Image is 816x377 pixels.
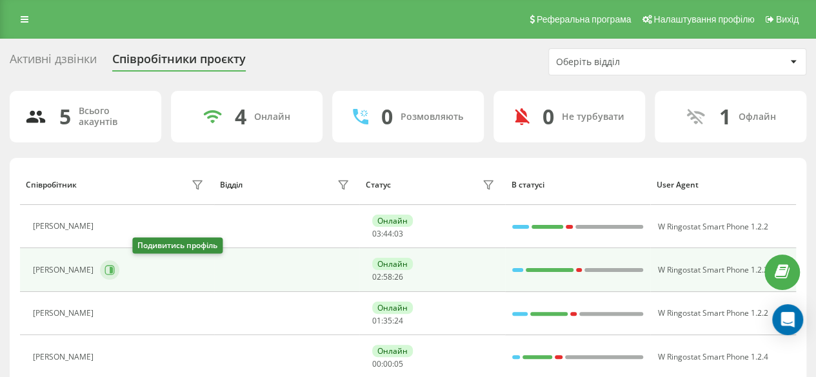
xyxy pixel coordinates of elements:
div: [PERSON_NAME] [33,309,97,318]
span: 05 [394,358,403,369]
div: Співробітники проєкту [112,52,246,72]
div: 0 [542,104,554,129]
div: User Agent [657,180,790,189]
div: 1 [719,104,731,129]
div: Оберіть відділ [556,57,710,68]
span: W Ringostat Smart Phone 1.2.2 [657,221,768,232]
span: 35 [383,315,392,326]
div: Статус [366,180,391,189]
span: W Ringostat Smart Phone 1.2.2 [657,307,768,318]
div: Розмовляють [401,111,463,122]
div: Співробітник [26,180,77,189]
div: Подивитись профіль [132,238,223,254]
div: 4 [235,104,246,129]
span: Вихід [776,14,799,24]
div: [PERSON_NAME] [33,266,97,275]
span: 00 [383,358,392,369]
span: 44 [383,228,392,239]
span: W Ringostat Smart Phone 1.2.2 [657,264,768,275]
span: Реферальна програма [537,14,632,24]
div: : : [372,273,403,282]
div: Open Intercom Messenger [772,304,803,335]
div: 0 [381,104,393,129]
div: [PERSON_NAME] [33,222,97,231]
span: 01 [372,315,381,326]
div: 5 [59,104,71,129]
div: Всього акаунтів [79,106,146,128]
span: 58 [383,271,392,282]
div: Активні дзвінки [10,52,97,72]
div: Онлайн [254,111,290,122]
span: 03 [394,228,403,239]
div: Онлайн [372,258,413,270]
div: Онлайн [372,302,413,314]
div: Онлайн [372,215,413,227]
span: 03 [372,228,381,239]
div: Офлайн [739,111,776,122]
span: 00 [372,358,381,369]
span: 02 [372,271,381,282]
div: [PERSON_NAME] [33,353,97,362]
span: Налаштування профілю [653,14,754,24]
div: : : [372,316,403,325]
div: : : [372,360,403,369]
div: : : [372,229,403,238]
div: Відділ [220,180,243,189]
div: Не турбувати [562,111,624,122]
div: Онлайн [372,345,413,357]
span: W Ringostat Smart Phone 1.2.4 [657,351,768,362]
span: 24 [394,315,403,326]
div: В статусі [511,180,644,189]
span: 26 [394,271,403,282]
